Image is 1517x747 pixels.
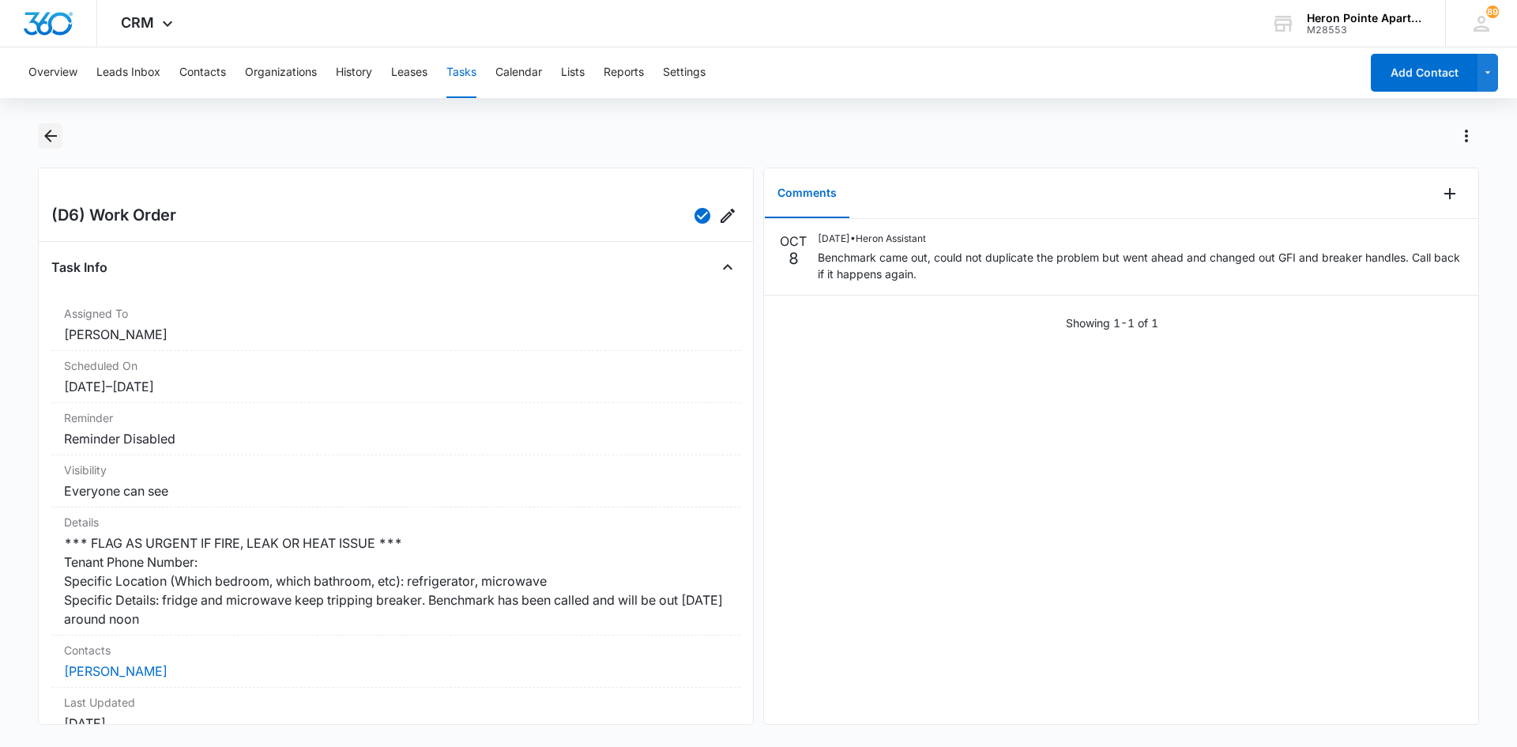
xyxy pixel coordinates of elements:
[391,47,427,98] button: Leases
[1066,315,1158,331] p: Showing 1-1 of 1
[51,299,740,351] div: Assigned To[PERSON_NAME]
[51,507,740,636] div: Details*** FLAG AS URGENT IF FIRE, LEAK OR HEAT ISSUE *** Tenant Phone Number: Specific Location ...
[64,514,728,530] dt: Details
[495,47,542,98] button: Calendar
[561,47,585,98] button: Lists
[64,325,728,344] dd: [PERSON_NAME]
[96,47,160,98] button: Leads Inbox
[121,14,154,31] span: CRM
[336,47,372,98] button: History
[51,203,176,228] h2: (D6) Work Order
[51,403,740,455] div: ReminderReminder Disabled
[780,232,807,251] p: OCT
[64,462,728,478] dt: Visibility
[1437,181,1462,206] button: Add Comment
[64,357,728,374] dt: Scheduled On
[818,249,1462,282] p: Benchmark came out, could not duplicate the problem but went ahead and changed out GFI and breake...
[245,47,317,98] button: Organizations
[818,232,1462,246] p: [DATE] • Heron Assistant
[789,251,799,266] p: 8
[28,47,77,98] button: Overview
[604,47,644,98] button: Reports
[51,258,107,277] h4: Task Info
[1371,54,1477,92] button: Add Contact
[1486,6,1499,18] span: 89
[765,169,849,218] button: Comments
[64,642,728,658] dt: Contacts
[179,47,226,98] button: Contacts
[64,377,728,396] dd: [DATE] – [DATE]
[64,534,728,628] dd: *** FLAG AS URGENT IF FIRE, LEAK OR HEAT ISSUE *** Tenant Phone Number: Specific Location (Which ...
[715,255,740,280] button: Close
[446,47,476,98] button: Tasks
[1307,25,1422,36] div: account id
[1307,12,1422,25] div: account name
[1454,123,1479,149] button: Actions
[51,351,740,403] div: Scheduled On[DATE]–[DATE]
[64,714,728,733] dd: [DATE]
[64,429,728,448] dd: Reminder Disabled
[663,47,706,98] button: Settings
[51,455,740,507] div: VisibilityEveryone can see
[64,663,168,679] a: [PERSON_NAME]
[51,636,740,688] div: Contacts[PERSON_NAME]
[715,203,740,228] button: Edit
[51,688,740,740] div: Last Updated[DATE]
[64,694,728,711] dt: Last Updated
[64,409,728,426] dt: Reminder
[64,305,728,322] dt: Assigned To
[38,123,62,149] button: Back
[1486,6,1499,18] div: notifications count
[64,481,728,500] dd: Everyone can see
